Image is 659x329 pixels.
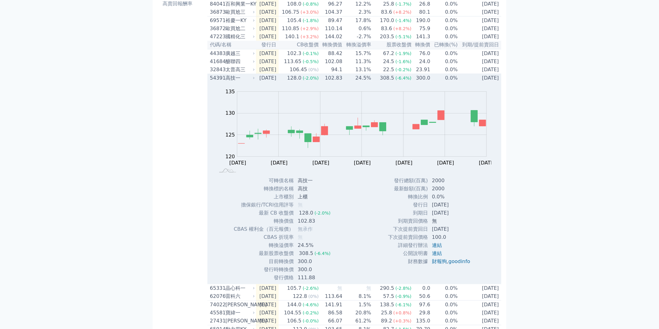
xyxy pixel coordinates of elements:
[303,2,319,7] span: (-0.8%)
[388,257,428,266] td: 財務數據
[256,309,279,317] td: [DATE]
[256,49,279,58] td: [DATE]
[428,177,475,185] td: 2000
[428,257,475,266] td: ,
[234,257,294,266] td: 目前轉換價
[234,201,294,209] td: 擔保銀行/TCRI信用評等
[234,241,294,249] td: 轉換溢價率
[458,66,501,74] td: [DATE]
[437,160,454,166] tspan: [DATE]
[298,202,303,208] span: 無
[431,317,458,325] td: 0.0%
[225,132,235,138] tspan: 125
[448,258,470,264] a: goodinfo
[343,41,372,49] th: 轉換溢價率
[393,10,411,15] span: (+8.2%)
[225,74,254,82] div: 高技一
[388,241,428,249] td: 詳細發行辦法
[225,33,254,40] div: 國精化三
[412,292,430,301] td: 50.6
[431,58,458,66] td: 0.0%
[234,266,294,274] td: 發行時轉換價
[382,66,396,73] div: 22.5
[319,74,343,82] td: 102.83
[319,33,343,41] td: 144.02
[303,286,319,291] span: (-2.6%)
[301,34,319,39] span: (+3.2%)
[294,274,335,282] td: 111.88
[319,49,343,58] td: 88.42
[431,49,458,58] td: 0.0%
[256,301,279,309] td: [DATE]
[294,185,335,193] td: 高技
[234,274,294,282] td: 發行價格
[210,33,224,40] div: 47223
[338,285,343,291] span: 無
[256,16,279,25] td: [DATE]
[234,185,294,193] td: 轉換標的名稱
[354,160,371,166] tspan: [DATE]
[412,25,430,33] td: 75.9
[303,302,319,307] span: (-4.6%)
[210,25,224,32] div: 36872
[225,309,254,317] div: 寶緯一
[396,76,412,81] span: (-6.4%)
[379,17,396,24] div: 170.0
[458,8,501,16] td: [DATE]
[256,74,279,82] td: [DATE]
[256,41,279,49] th: 發行日
[319,16,343,25] td: 89.47
[210,285,224,292] div: 65331
[388,185,428,193] td: 最新餘額(百萬)
[210,317,224,325] div: 27431
[210,301,224,308] div: 74022
[343,317,372,325] td: 61.2%
[234,249,294,257] td: 最新股票收盤價
[225,293,254,300] div: 雷科六
[298,226,313,232] span: 無承作
[428,209,475,217] td: [DATE]
[210,17,224,24] div: 69571
[479,160,496,166] tspan: [DATE]
[431,309,458,317] td: 0.0%
[431,8,458,16] td: 0.0%
[343,301,372,309] td: 1.5%
[315,211,331,215] span: (-2.0%)
[256,33,279,41] td: [DATE]
[396,160,413,166] tspan: [DATE]
[396,59,412,64] span: (-1.6%)
[366,285,371,291] span: 無
[286,50,303,57] div: 102.3
[343,33,372,41] td: -2.7%
[298,209,315,217] div: 128.0
[256,317,279,325] td: [DATE]
[412,58,430,66] td: 24.0
[303,76,319,81] span: (-2.0%)
[319,41,343,49] th: 轉換價值
[458,49,501,58] td: [DATE]
[412,41,430,49] th: 轉換價
[210,58,224,65] div: 41684
[225,66,254,73] div: 太普高三
[431,16,458,25] td: 0.0%
[431,41,458,49] th: 已轉換(%)
[412,16,430,25] td: 190.0
[225,89,235,95] tspan: 135
[225,317,254,325] div: [PERSON_NAME]
[234,193,294,201] td: 上市櫃別
[428,185,475,193] td: 2000
[292,293,309,300] div: 122.8
[388,209,428,217] td: 到期日
[294,266,335,274] td: 300.0
[234,233,294,241] td: CBAS 折現率
[256,8,279,16] td: [DATE]
[388,217,428,225] td: 到期賣回價格
[225,8,254,16] div: 歐買尬三
[343,66,372,74] td: 13.1%
[234,177,294,185] td: 可轉債名稱
[319,292,343,301] td: 113.64
[319,8,343,16] td: 104.37
[412,301,430,309] td: 97.6
[396,34,412,39] span: (-5.1%)
[343,309,372,317] td: 20.8%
